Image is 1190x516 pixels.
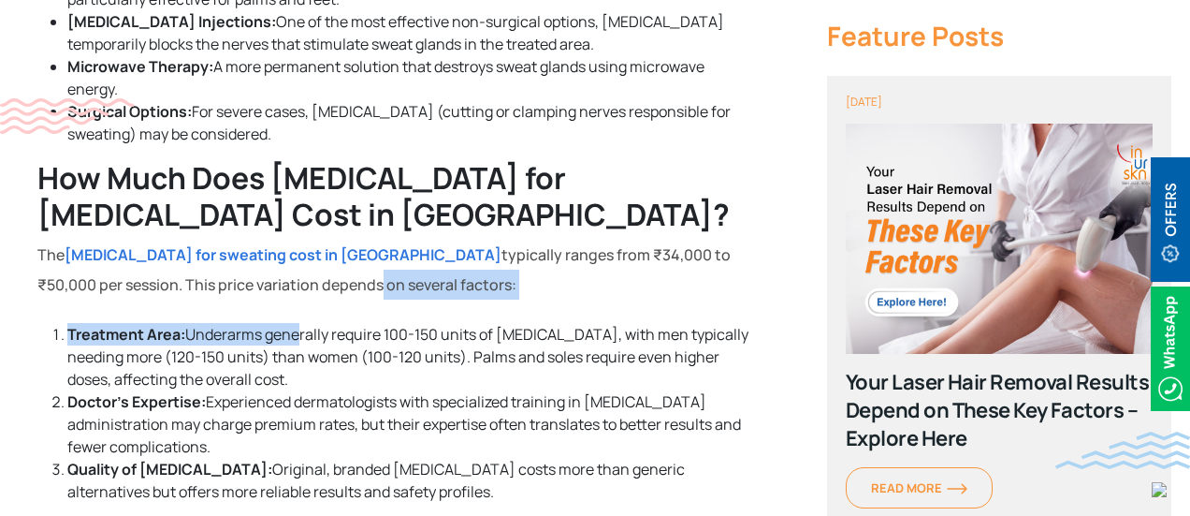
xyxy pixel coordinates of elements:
[65,244,501,265] a: [MEDICAL_DATA] for sweating cost in [GEOGRAPHIC_DATA]
[1152,482,1167,497] img: up-blue-arrow.svg
[827,19,1171,52] div: Feature Posts
[846,95,1153,110] div: [DATE]
[846,467,993,509] a: Read Moreorange-arrow
[67,10,748,55] li: One of the most effective non-surgical options, [MEDICAL_DATA] temporarily blocks the nerves that...
[846,124,1153,354] img: poster
[67,55,748,100] li: A more permanent solution that destroys sweat glands using microwave energy.
[1151,336,1190,357] a: Whatsappicon
[1151,287,1190,411] img: Whatsappicon
[67,324,185,345] strong: Treatment Area:
[846,368,1153,452] div: Your Laser Hair Removal Results Depend on These Key Factors – Explore Here
[947,483,967,494] img: orange-arrow
[67,391,206,412] strong: Doctor’s Expertise:
[67,458,748,503] li: Original, branded [MEDICAL_DATA] costs more than generic alternatives but offers more reliable re...
[67,56,213,77] strong: Microwave Therapy:
[37,157,730,234] strong: How Much Does [MEDICAL_DATA] for [MEDICAL_DATA] Cost in [GEOGRAPHIC_DATA]?
[871,479,967,496] span: Read More
[67,459,272,479] strong: Quality of [MEDICAL_DATA]:
[1151,157,1190,282] img: offerBt
[67,11,276,32] strong: [MEDICAL_DATA] Injections:
[67,391,748,458] li: Experienced dermatologists with specialized training in [MEDICAL_DATA] administration may charge ...
[1055,432,1190,469] img: bluewave
[67,323,748,391] li: Underarms generally require 100-150 units of [MEDICAL_DATA], with men typically needing more (120...
[37,240,748,300] p: The typically ranges from ₹34,000 to ₹50,000 per session. This price variation depends on several...
[67,100,748,145] li: For severe cases, [MEDICAL_DATA] (cutting or clamping nerves responsible for sweating) may be con...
